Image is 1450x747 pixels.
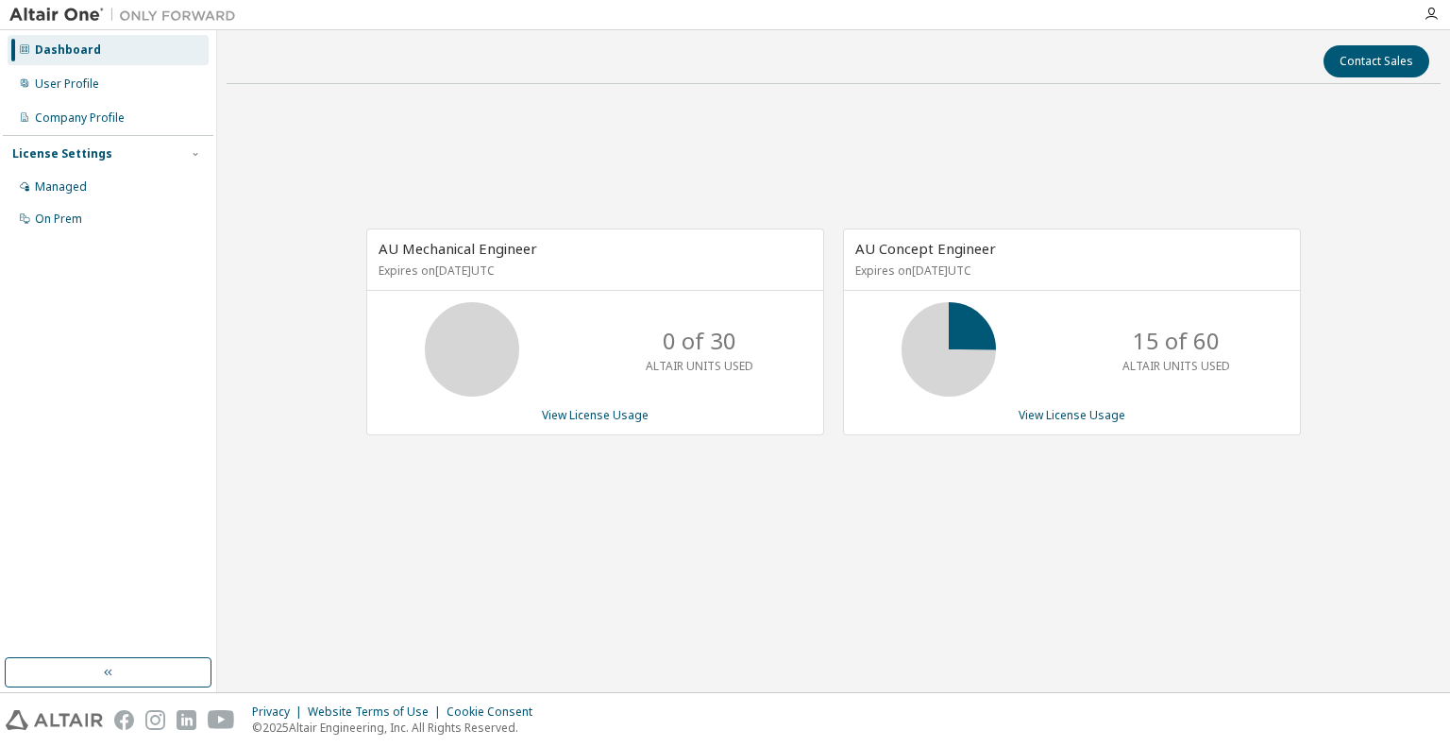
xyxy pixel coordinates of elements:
div: On Prem [35,212,82,227]
p: 0 of 30 [663,325,736,357]
div: Company Profile [35,110,125,126]
p: ALTAIR UNITS USED [646,358,753,374]
span: AU Concept Engineer [855,239,996,258]
div: Website Terms of Use [308,705,447,720]
a: View License Usage [1019,407,1125,423]
p: Expires on [DATE] UTC [379,263,807,279]
img: facebook.svg [114,710,134,730]
p: 15 of 60 [1133,325,1220,357]
img: altair_logo.svg [6,710,103,730]
p: © 2025 Altair Engineering, Inc. All Rights Reserved. [252,720,544,736]
div: Dashboard [35,42,101,58]
div: Managed [35,179,87,195]
button: Contact Sales [1324,45,1429,77]
a: View License Usage [542,407,649,423]
p: ALTAIR UNITS USED [1122,358,1230,374]
div: Cookie Consent [447,705,544,720]
img: Altair One [9,6,245,25]
img: instagram.svg [145,710,165,730]
span: AU Mechanical Engineer [379,239,537,258]
p: Expires on [DATE] UTC [855,263,1284,279]
div: Privacy [252,705,308,720]
div: License Settings [12,146,112,161]
img: youtube.svg [208,710,235,730]
div: User Profile [35,76,99,92]
img: linkedin.svg [177,710,196,730]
